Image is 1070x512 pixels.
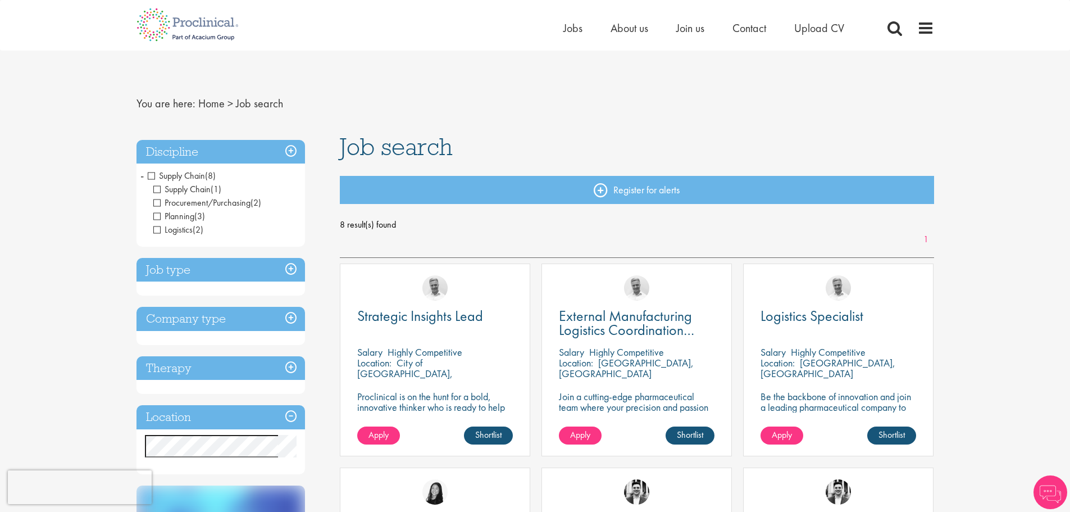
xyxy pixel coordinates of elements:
[153,197,261,209] span: Procurement/Purchasing
[136,356,305,380] h3: Therapy
[193,224,203,235] span: (2)
[422,275,448,301] img: Joshua Bye
[153,210,205,222] span: Planning
[422,479,448,505] img: Numhom Sudsok
[136,258,305,282] h3: Job type
[761,346,786,359] span: Salary
[761,306,863,325] span: Logistics Specialist
[148,170,216,182] span: Supply Chain
[148,170,205,182] span: Supply Chain
[357,356,453,391] p: City of [GEOGRAPHIC_DATA], [GEOGRAPHIC_DATA]
[205,170,216,182] span: (8)
[570,429,590,441] span: Apply
[227,96,233,111] span: >
[559,391,714,434] p: Join a cutting-edge pharmaceutical team where your precision and passion for supply chain will he...
[357,309,513,323] a: Strategic Insights Lead
[611,21,648,35] a: About us
[826,275,851,301] img: Joshua Bye
[357,346,383,359] span: Salary
[153,197,251,209] span: Procurement/Purchasing
[211,183,221,195] span: (1)
[624,275,649,301] img: Joshua Bye
[772,429,792,441] span: Apply
[867,427,916,445] a: Shortlist
[676,21,704,35] a: Join us
[563,21,582,35] a: Jobs
[559,306,694,354] span: External Manufacturing Logistics Coordination Support
[559,427,602,445] a: Apply
[357,356,391,369] span: Location:
[340,176,934,204] a: Register for alerts
[153,183,211,195] span: Supply Chain
[761,356,795,369] span: Location:
[251,197,261,209] span: (2)
[340,216,934,233] span: 8 result(s) found
[794,21,844,35] a: Upload CV
[624,479,649,505] img: Edward Little
[153,224,203,235] span: Logistics
[791,346,866,359] p: Highly Competitive
[136,140,305,164] h3: Discipline
[666,427,714,445] a: Shortlist
[8,470,152,504] iframe: reCAPTCHA
[368,429,389,441] span: Apply
[136,96,195,111] span: You are here:
[198,96,225,111] a: breadcrumb link
[918,233,934,246] a: 1
[761,309,916,323] a: Logistics Specialist
[136,405,305,429] h3: Location
[761,427,803,445] a: Apply
[761,356,895,380] p: [GEOGRAPHIC_DATA], [GEOGRAPHIC_DATA]
[589,346,664,359] p: Highly Competitive
[388,346,462,359] p: Highly Competitive
[136,307,305,331] h3: Company type
[340,132,453,162] span: Job search
[761,391,916,434] p: Be the backbone of innovation and join a leading pharmaceutical company to help keep life-changin...
[559,346,584,359] span: Salary
[732,21,766,35] a: Contact
[357,427,400,445] a: Apply
[153,183,221,195] span: Supply Chain
[1033,475,1067,509] img: Chatbot
[559,356,694,380] p: [GEOGRAPHIC_DATA], [GEOGRAPHIC_DATA]
[153,224,193,235] span: Logistics
[194,210,205,222] span: (3)
[559,309,714,337] a: External Manufacturing Logistics Coordination Support
[826,479,851,505] img: Edward Little
[153,210,194,222] span: Planning
[464,427,513,445] a: Shortlist
[559,356,593,369] span: Location:
[357,391,513,434] p: Proclinical is on the hunt for a bold, innovative thinker who is ready to help push the boundarie...
[357,306,483,325] span: Strategic Insights Lead
[140,167,144,184] span: -
[236,96,283,111] span: Job search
